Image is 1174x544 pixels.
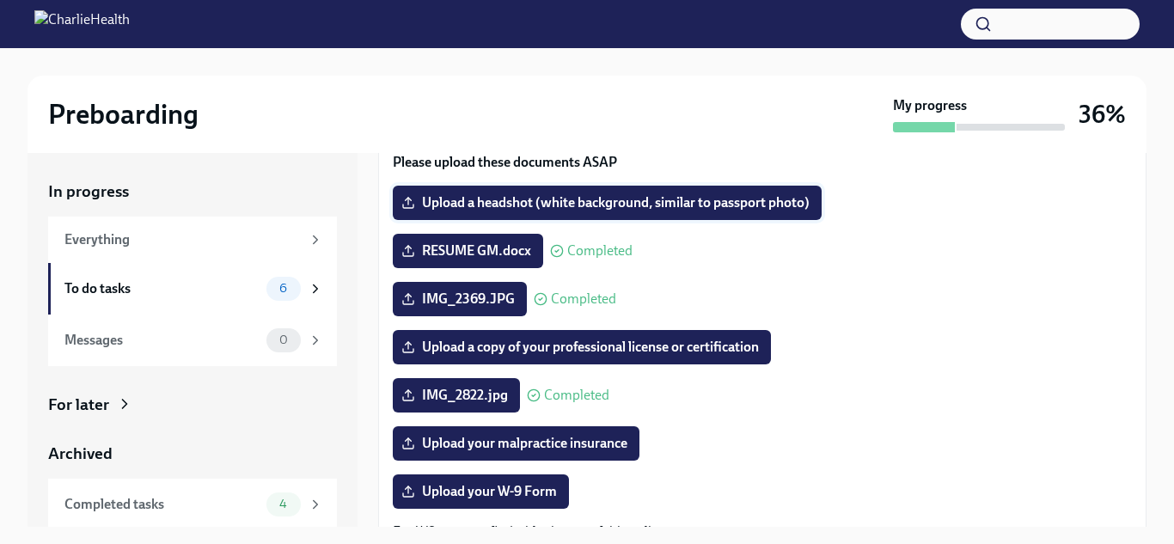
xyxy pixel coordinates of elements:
span: Completed [544,388,609,402]
span: Upload a headshot (white background, similar to passport photo) [405,194,810,211]
label: RESUME GM.docx [393,234,543,268]
a: Archived [48,443,337,465]
span: Upload a copy of your professional license or certification [405,339,759,356]
span: IMG_2822.jpg [405,387,508,404]
span: Completed [567,244,633,258]
span: IMG_2369.JPG [405,290,515,308]
label: IMG_2822.jpg [393,378,520,413]
label: Upload your malpractice insurance [393,426,639,461]
div: Messages [64,331,260,350]
div: Completed tasks [64,495,260,514]
div: To do tasks [64,279,260,298]
span: 6 [269,282,297,295]
label: Upload your W-9 Form [393,474,569,509]
h2: Preboarding [48,97,199,131]
a: Messages0 [48,315,337,366]
div: For later [48,394,109,416]
a: In progress [48,180,337,203]
label: Upload a copy of your professional license or certification [393,330,771,364]
strong: My progress [893,96,967,115]
a: Completed tasks4 [48,479,337,530]
div: Everything [64,230,301,249]
p: For W9, you can find a blank copy of this online. [393,523,1132,541]
label: Upload a headshot (white background, similar to passport photo) [393,186,822,220]
strong: Please upload these documents ASAP [393,154,617,170]
span: Upload your W-9 Form [405,483,557,500]
span: RESUME GM.docx [405,242,531,260]
img: CharlieHealth [34,10,130,38]
label: IMG_2369.JPG [393,282,527,316]
span: 0 [269,333,298,346]
a: To do tasks6 [48,263,337,315]
h3: 36% [1079,99,1126,130]
span: 4 [269,498,297,510]
span: Completed [551,292,616,306]
a: For later [48,394,337,416]
a: Everything [48,217,337,263]
span: Upload your malpractice insurance [405,435,627,452]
